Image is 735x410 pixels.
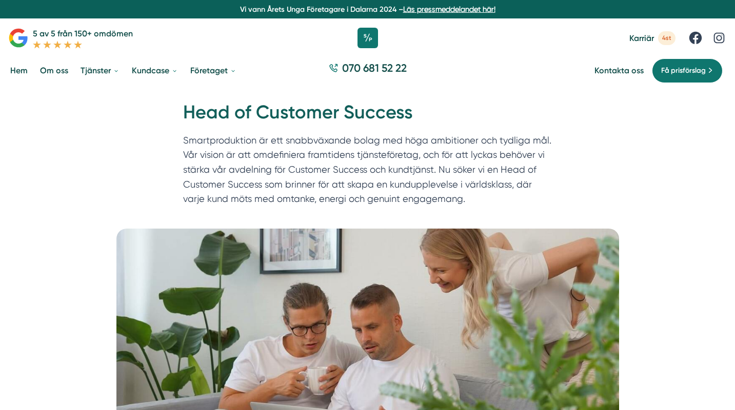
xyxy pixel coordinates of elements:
a: 070 681 52 22 [325,60,411,80]
a: Om oss [38,57,70,84]
a: Hem [8,57,30,84]
a: Kundcase [130,57,180,84]
a: Tjänster [78,57,122,84]
span: Få prisförslag [661,65,706,76]
span: Karriär [629,33,654,43]
span: 4st [658,31,676,45]
span: 070 681 52 22 [342,60,407,75]
p: 5 av 5 från 150+ omdömen [33,27,133,40]
a: Läs pressmeddelandet här! [403,5,495,13]
h1: Head of Customer Success [183,100,552,133]
a: Få prisförslag [652,58,723,83]
a: Karriär 4st [629,31,676,45]
a: Företaget [188,57,239,84]
p: Smartproduktion är ett snabbväxande bolag med höga ambitioner och tydliga mål. Vår vision är att ... [183,133,552,211]
p: Vi vann Årets Unga Företagare i Dalarna 2024 – [4,4,731,14]
a: Kontakta oss [594,66,644,75]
